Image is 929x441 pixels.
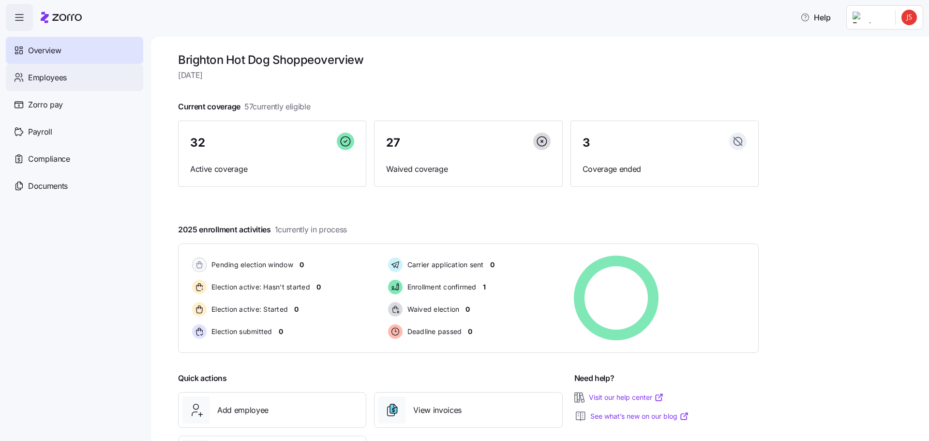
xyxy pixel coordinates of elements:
[316,282,321,292] span: 0
[178,52,759,67] h1: Brighton Hot Dog Shoppe overview
[490,260,494,270] span: 0
[6,64,143,91] a: Employees
[279,327,283,336] span: 0
[386,137,400,149] span: 27
[6,37,143,64] a: Overview
[483,282,486,292] span: 1
[190,137,205,149] span: 32
[28,45,61,57] span: Overview
[405,260,484,270] span: Carrier application sent
[583,163,747,175] span: Coverage ended
[583,137,590,149] span: 3
[6,172,143,199] a: Documents
[574,372,614,384] span: Need help?
[178,372,227,384] span: Quick actions
[300,260,304,270] span: 0
[28,153,70,165] span: Compliance
[178,101,311,113] span: Current coverage
[209,327,272,336] span: Election submitted
[589,393,664,402] a: Visit our help center
[28,99,63,111] span: Zorro pay
[793,8,839,27] button: Help
[6,145,143,172] a: Compliance
[209,282,310,292] span: Election active: Hasn't started
[6,91,143,118] a: Zorro pay
[468,327,472,336] span: 0
[209,304,288,314] span: Election active: Started
[28,126,52,138] span: Payroll
[244,101,311,113] span: 57 currently eligible
[217,404,269,416] span: Add employee
[901,10,917,25] img: dabd418a90e87b974ad9e4d6da1f3d74
[209,260,293,270] span: Pending election window
[465,304,470,314] span: 0
[190,163,354,175] span: Active coverage
[800,12,831,23] span: Help
[6,118,143,145] a: Payroll
[275,224,347,236] span: 1 currently in process
[853,12,887,23] img: Employer logo
[28,72,67,84] span: Employees
[405,327,462,336] span: Deadline passed
[405,304,460,314] span: Waived election
[405,282,477,292] span: Enrollment confirmed
[28,180,68,192] span: Documents
[386,163,550,175] span: Waived coverage
[590,411,689,421] a: See what’s new on our blog
[413,404,462,416] span: View invoices
[178,224,347,236] span: 2025 enrollment activities
[178,69,759,81] span: [DATE]
[294,304,299,314] span: 0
